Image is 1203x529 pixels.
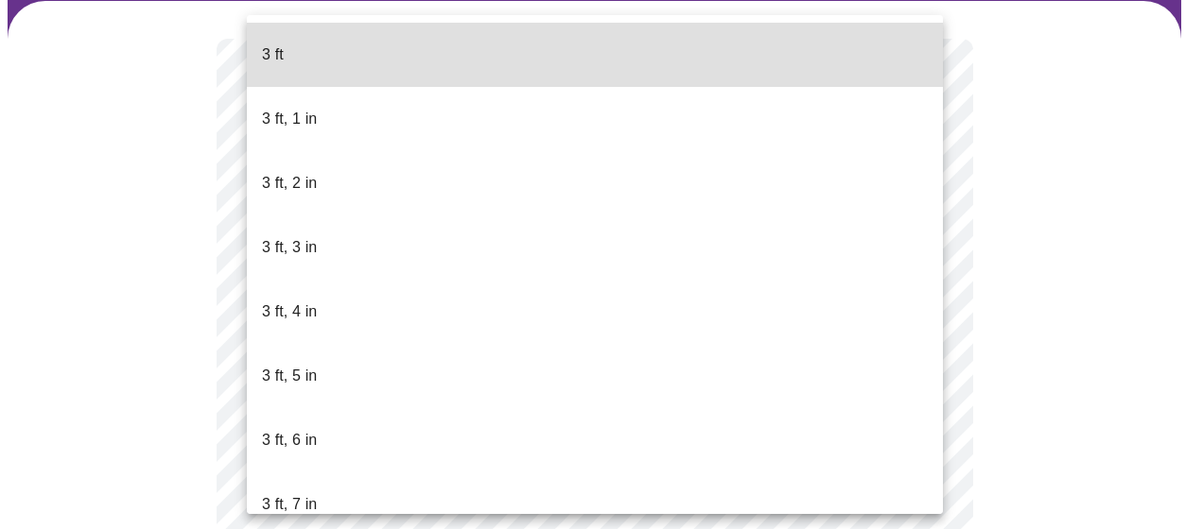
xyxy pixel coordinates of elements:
p: 3 ft, 6 in [262,429,317,452]
p: 3 ft, 2 in [262,172,317,195]
p: 3 ft, 3 in [262,236,317,259]
p: 3 ft [262,43,284,66]
p: 3 ft, 1 in [262,108,317,130]
p: 3 ft, 7 in [262,493,317,516]
p: 3 ft, 4 in [262,300,317,323]
p: 3 ft, 5 in [262,365,317,387]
